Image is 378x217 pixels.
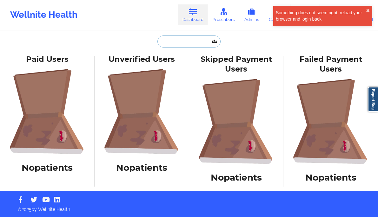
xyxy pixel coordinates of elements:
div: Paid Users [4,54,90,64]
h1: No patients [99,162,185,173]
h1: No patients [288,172,374,183]
h1: No patients [194,172,279,183]
img: foRBiVDZMKwAAAAASUVORK5CYII= [99,69,185,154]
a: Report Bug [368,87,378,112]
div: Failed Payment Users [288,54,374,74]
a: Prescribers [208,4,240,25]
div: Skipped Payment Users [194,54,279,74]
img: foRBiVDZMKwAAAAASUVORK5CYII= [288,79,374,164]
a: Dashboard [178,4,208,25]
img: foRBiVDZMKwAAAAASUVORK5CYII= [194,79,279,164]
a: Coaches [264,4,290,25]
a: Admins [239,4,264,25]
p: © 2025 by Wellnite Health [13,202,365,213]
button: close [366,8,370,13]
h1: No patients [4,162,90,173]
img: foRBiVDZMKwAAAAASUVORK5CYII= [4,69,90,154]
div: Unverified Users [99,54,185,64]
div: Something does not seem right, reload your browser and login back [276,10,366,22]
